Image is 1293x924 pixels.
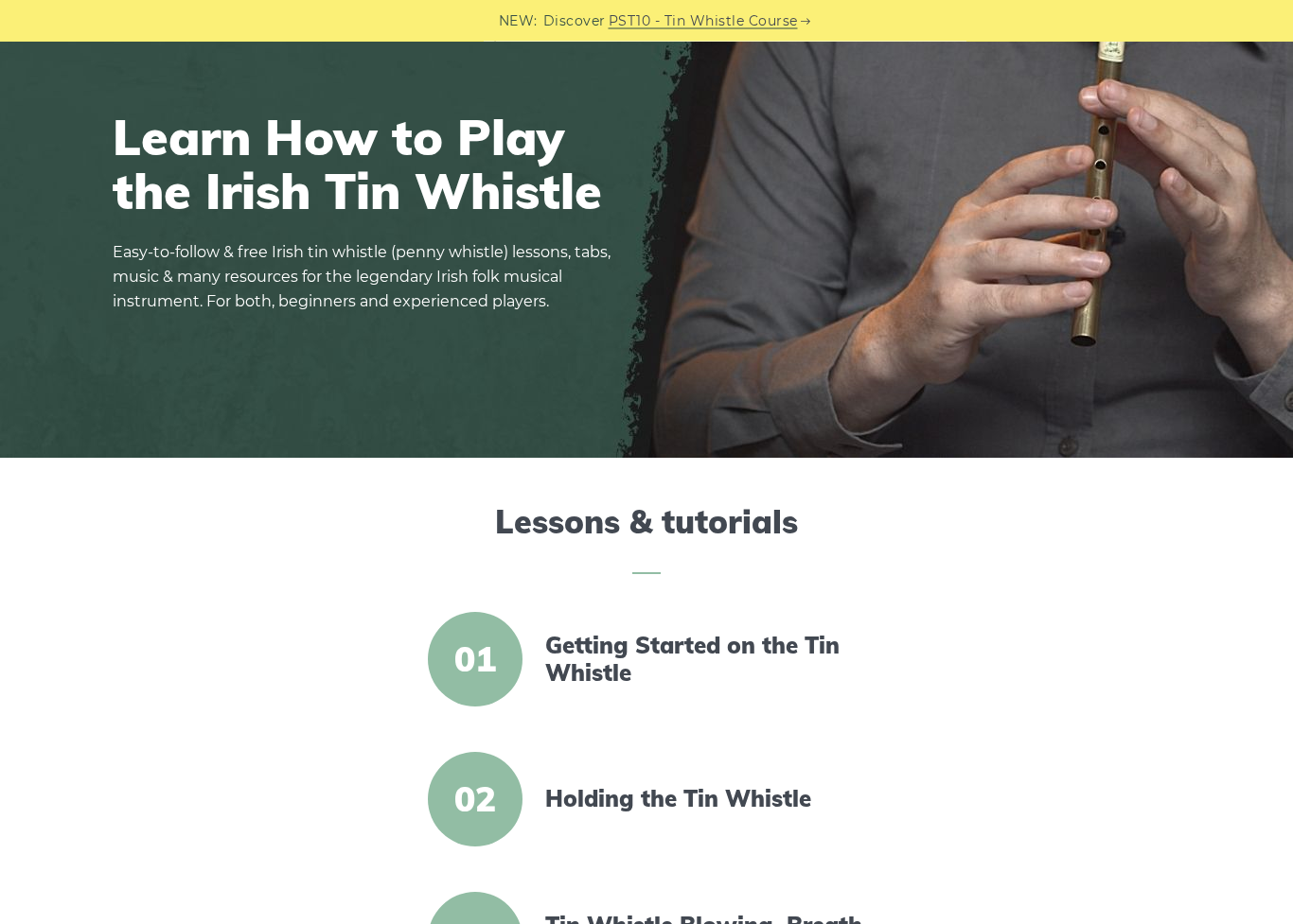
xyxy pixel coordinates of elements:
h2: Lessons & tutorials [113,504,1180,575]
h1: Learn How to Play the Irish Tin Whistle [113,111,624,218]
a: Getting Started on the Tin Whistle [545,633,871,688]
p: Easy-to-follow & free Irish tin whistle (penny whistle) lessons, tabs, music & many resources for... [113,241,624,315]
a: Holding the Tin Whistle [545,786,871,813]
span: 02 [428,753,523,847]
span: 01 [428,613,523,707]
a: PST10 - Tin Whistle Course [609,10,798,32]
span: NEW: [499,10,538,32]
span: Discover [543,10,606,32]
